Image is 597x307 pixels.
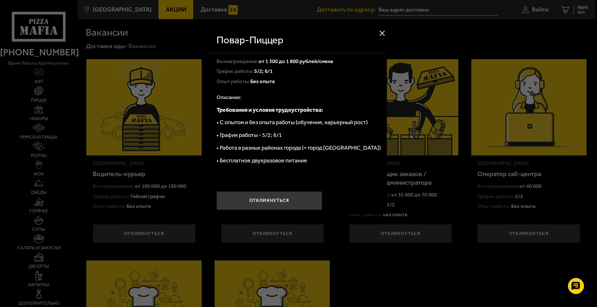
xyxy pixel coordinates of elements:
div: График работы: [217,68,381,75]
span: 5/2; 6/1 [254,68,273,74]
span: Требования и условия трудоустройства: [217,106,323,113]
h3: Повар-пиццер [217,34,381,47]
span: • Работа в разных районах города (+ город [GEOGRAPHIC_DATA]) [217,144,381,151]
div: Описание: [217,94,381,101]
span: Без опыта [250,78,275,84]
span: • График работы - 5/2; 6/1 [217,132,282,139]
div: Опыт работы: [217,78,381,85]
span: • Бесплатное двухразовое питание [217,157,307,164]
button: Откликнуться [217,191,322,210]
div: Вознаграждение: [217,58,381,65]
span: от 1 300 до 1 800 рублей/смена [259,58,333,64]
span: • С опытом и без опыта работы (обучение, карьерный рост) [217,119,368,126]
